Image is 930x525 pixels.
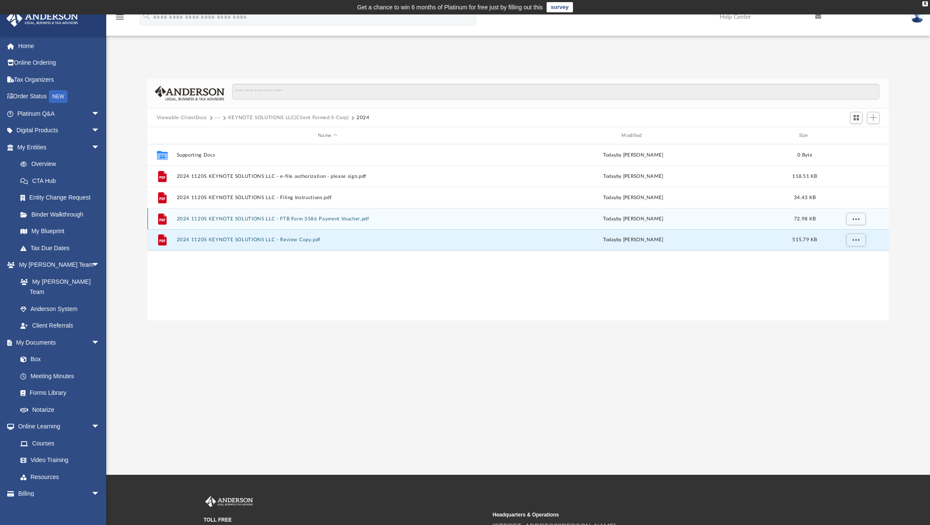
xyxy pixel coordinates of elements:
i: menu [115,12,125,22]
span: 118.51 KB [792,174,817,179]
div: by [PERSON_NAME] [482,151,784,159]
a: Forms Library [12,385,104,402]
a: Entity Change Request [12,189,113,206]
div: NEW [49,90,68,103]
a: CTA Hub [12,172,113,189]
a: Video Training [12,452,104,469]
span: today [603,195,616,200]
div: Size [788,132,822,140]
span: arrow_drop_down [91,418,108,436]
a: Tax Due Dates [12,240,113,257]
div: by [PERSON_NAME] [482,215,784,223]
img: Anderson Advisors Platinum Portal [4,10,81,27]
span: 0 Byte [797,153,812,157]
div: id [151,132,173,140]
div: Modified [482,132,784,140]
button: 2024 1120S KEYNOTE SOLUTIONS LLC - e-file authorization - please sign.pdf [176,174,478,179]
div: id [825,132,885,140]
button: ··· [215,114,221,122]
a: Tax Organizers [6,71,113,88]
button: Switch to Grid View [850,112,863,124]
a: Courses [12,435,108,452]
div: Name [176,132,478,140]
i: search [142,11,151,21]
a: Platinum Q&Aarrow_drop_down [6,105,113,122]
a: My Entitiesarrow_drop_down [6,139,113,156]
a: My [PERSON_NAME] Team [12,273,104,300]
a: Binder Walkthrough [12,206,113,223]
button: 2024 1120S KEYNOTE SOLUTIONS LLC - FTB Form 3586 Payment Voucher.pdf [176,216,478,222]
button: 2024 [357,114,370,122]
div: by [PERSON_NAME] [482,236,784,244]
button: 2024 1120S KEYNOTE SOLUTIONS LLC - Filing Instructions.pdf [176,195,478,200]
a: Box [12,351,104,368]
span: arrow_drop_down [91,122,108,140]
span: today [603,217,616,221]
a: Home [6,37,113,54]
button: Add [867,112,880,124]
a: survey [547,2,573,12]
span: arrow_drop_down [91,257,108,274]
div: grid [147,144,889,320]
span: arrow_drop_down [91,105,108,123]
button: More options [846,213,865,225]
span: today [603,237,616,242]
a: Digital Productsarrow_drop_down [6,122,113,139]
div: Get a chance to win 6 months of Platinum for free just by filling out this [357,2,543,12]
a: Resources [12,468,108,485]
a: My [PERSON_NAME] Teamarrow_drop_down [6,257,108,274]
span: today [603,153,616,157]
a: My Documentsarrow_drop_down [6,334,108,351]
button: 2024 1120S KEYNOTE SOLUTIONS LLC - Review Copy.pdf [176,237,478,243]
a: Anderson System [12,300,108,317]
button: More options [846,234,865,246]
span: 72.98 KB [794,217,816,221]
span: arrow_drop_down [91,334,108,351]
div: by [PERSON_NAME] [482,194,784,202]
button: Supporting Docs [176,152,478,158]
span: arrow_drop_down [91,485,108,503]
button: KEYNOTE SOLUTIONS LLC(Client Formed S-Corp) [228,114,349,122]
a: Overview [12,156,113,173]
span: 515.79 KB [792,237,817,242]
input: Search files and folders [232,84,880,100]
a: My Blueprint [12,223,108,240]
span: arrow_drop_down [91,139,108,156]
a: Meeting Minutes [12,368,108,385]
div: close [922,1,928,6]
a: Order StatusNEW [6,88,113,106]
small: TOLL FREE [204,516,487,524]
img: Anderson Advisors Platinum Portal [204,496,255,507]
div: by [PERSON_NAME] [482,173,784,180]
a: Client Referrals [12,317,108,334]
a: menu [115,16,125,22]
a: Billingarrow_drop_down [6,485,113,502]
small: Headquarters & Operations [493,511,776,519]
span: today [603,174,616,179]
img: User Pic [911,11,924,23]
button: Viewable-ClientDocs [157,114,207,122]
a: Notarize [12,401,108,418]
span: 34.43 KB [794,195,816,200]
a: Online Learningarrow_drop_down [6,418,108,435]
a: Online Ordering [6,54,113,71]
